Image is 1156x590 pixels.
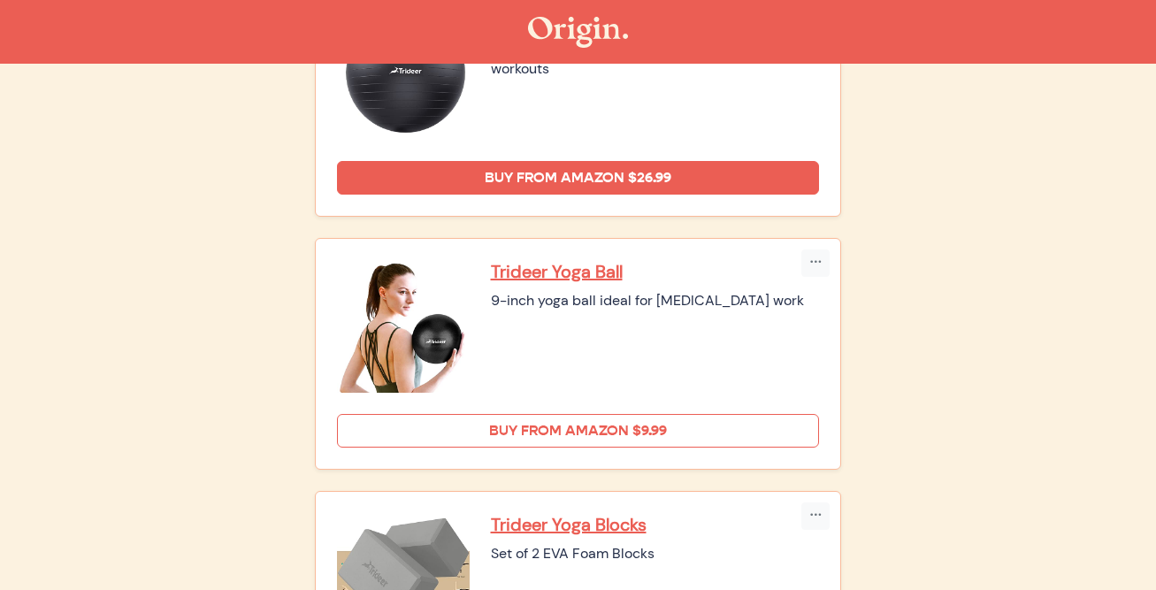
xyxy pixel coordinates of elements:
div: 9-inch yoga ball ideal for [MEDICAL_DATA] work [491,290,820,311]
img: The Origin Shop [528,17,628,48]
img: Trideer Extra Thick Exercise Ball [337,7,470,140]
a: Buy from Amazon $9.99 [337,414,820,448]
a: Trideer Yoga Ball [491,260,820,283]
a: Trideer Yoga Blocks [491,513,820,536]
img: Trideer Yoga Ball [337,260,470,393]
div: Set of 2 EVA Foam Blocks [491,543,820,564]
a: Buy from Amazon $26.99 [337,161,820,195]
